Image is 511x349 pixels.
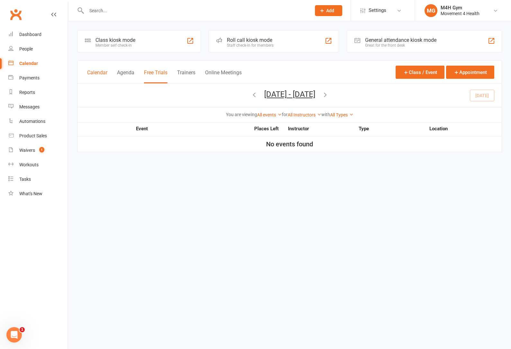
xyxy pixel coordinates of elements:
a: Dashboard [8,27,68,42]
a: All events [257,112,282,117]
strong: Instructor [288,126,359,131]
div: Product Sales [19,133,47,138]
a: All Types [330,112,354,117]
div: Waivers [19,148,35,153]
button: Agenda [117,69,134,83]
strong: Places Left [249,126,283,131]
a: People [8,42,68,56]
span: Add [326,8,334,13]
strong: You are viewing [226,112,257,117]
div: M4H Gym [441,5,480,11]
div: Dashboard [19,32,41,37]
strong: with [321,112,330,117]
div: Class kiosk mode [95,37,135,43]
div: Calendar [19,61,38,66]
span: Settings [369,3,386,18]
button: Appointment [446,66,494,79]
div: No events found [77,137,502,152]
div: Movement 4 Health [441,11,480,16]
a: Reports [8,85,68,100]
a: Payments [8,71,68,85]
input: Search... [85,6,307,15]
button: [DATE] - [DATE] [264,90,315,99]
button: Add [315,5,342,16]
button: Online Meetings [205,69,242,83]
div: Roll call kiosk mode [227,37,273,43]
div: Member self check-in [95,43,135,48]
a: What's New [8,187,68,201]
div: Messages [19,104,40,109]
strong: Type [359,126,429,131]
a: Waivers 1 [8,143,68,158]
button: Free Trials [144,69,167,83]
div: Automations [19,119,45,124]
button: Trainers [177,69,195,83]
strong: for [282,112,288,117]
div: General attendance kiosk mode [365,37,436,43]
a: Workouts [8,158,68,172]
span: 1 [20,327,25,332]
iframe: Intercom live chat [6,327,22,343]
button: Calendar [87,69,107,83]
strong: Location [429,126,500,131]
a: Clubworx [8,6,24,23]
a: All Instructors [288,112,321,117]
a: Tasks [8,172,68,187]
div: MG [425,4,437,17]
div: Tasks [19,177,31,182]
a: Calendar [8,56,68,71]
div: What's New [19,191,42,196]
a: Messages [8,100,68,114]
a: Automations [8,114,68,129]
div: Workouts [19,162,39,167]
div: People [19,46,33,51]
a: Product Sales [8,129,68,143]
div: Payments [19,75,40,80]
span: 1 [39,147,44,152]
div: Staff check-in for members [227,43,273,48]
button: Class / Event [396,66,444,79]
div: Great for the front desk [365,43,436,48]
div: Reports [19,90,35,95]
strong: Event [136,126,249,131]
